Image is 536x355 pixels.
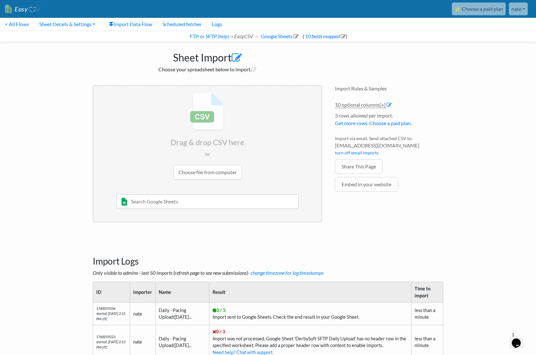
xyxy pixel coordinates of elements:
[96,340,125,349] i: started: [DATE] 2:13 PM UTC
[335,142,443,149] span: [EMAIL_ADDRESS][DOMAIN_NAME]
[130,282,155,302] th: Importer
[335,102,386,108] a: 10 optional columns[+]
[207,18,227,31] a: Logs
[93,282,130,302] th: ID
[411,302,443,325] td: less than a minute
[335,135,443,159] li: Import via email. Send attached CSV to:
[93,302,130,325] td: 1760019336
[116,194,299,209] input: Search Google Sheets
[5,3,40,16] a: EasyCSV
[260,33,299,39] a: Google Sheets
[335,112,443,130] li: 3 rows allowed per import.
[130,302,155,325] td: nate
[303,33,347,39] span: ( )
[213,308,225,313] span: 3 / 3
[218,33,229,39] a: (help)
[335,150,379,155] a: turn off email imports
[155,302,209,325] td: Daily - Pacing Upload([DATE]...
[452,3,506,15] a: ⭐ Choose a paid plan
[157,18,207,31] a: Scheduled fetcher
[93,66,322,72] h2: Choose your spreadsheet below to import.
[28,5,40,13] span: CSV
[335,159,383,174] a: Share This Page
[304,33,346,39] a: 10 fields mapped
[234,33,259,39] i: EasyCSV →
[509,330,530,349] iframe: chat widget
[380,102,386,108] span: [+]
[335,85,443,91] h4: Import Rules & Samples
[209,302,411,325] td: Import sent to Google Sheets. Check the end result in your Google Sheet.
[93,48,322,64] h1: Sheet Import
[93,240,443,267] h3: Import Logs
[213,350,273,355] a: Need help? Chat with support.
[509,3,528,15] a: nate
[93,270,323,276] i: Only visible to admins - last 50 imports (refresh page to see new submissions)
[335,120,412,126] a: Get more rows. Choose a paid plan.
[104,18,157,31] a: Import Data Flow
[155,282,209,302] th: Name
[96,311,125,321] i: started: [DATE] 2:15 PM UTC
[34,18,100,31] a: Sheet Details & Settings
[209,282,411,302] th: Result
[213,329,225,334] span: 0 / 3
[189,33,217,39] a: FTP or SFTP
[411,282,443,302] th: Time to import
[335,177,398,192] a: Embed in your website
[248,270,323,276] a: - change timezone for log timestamps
